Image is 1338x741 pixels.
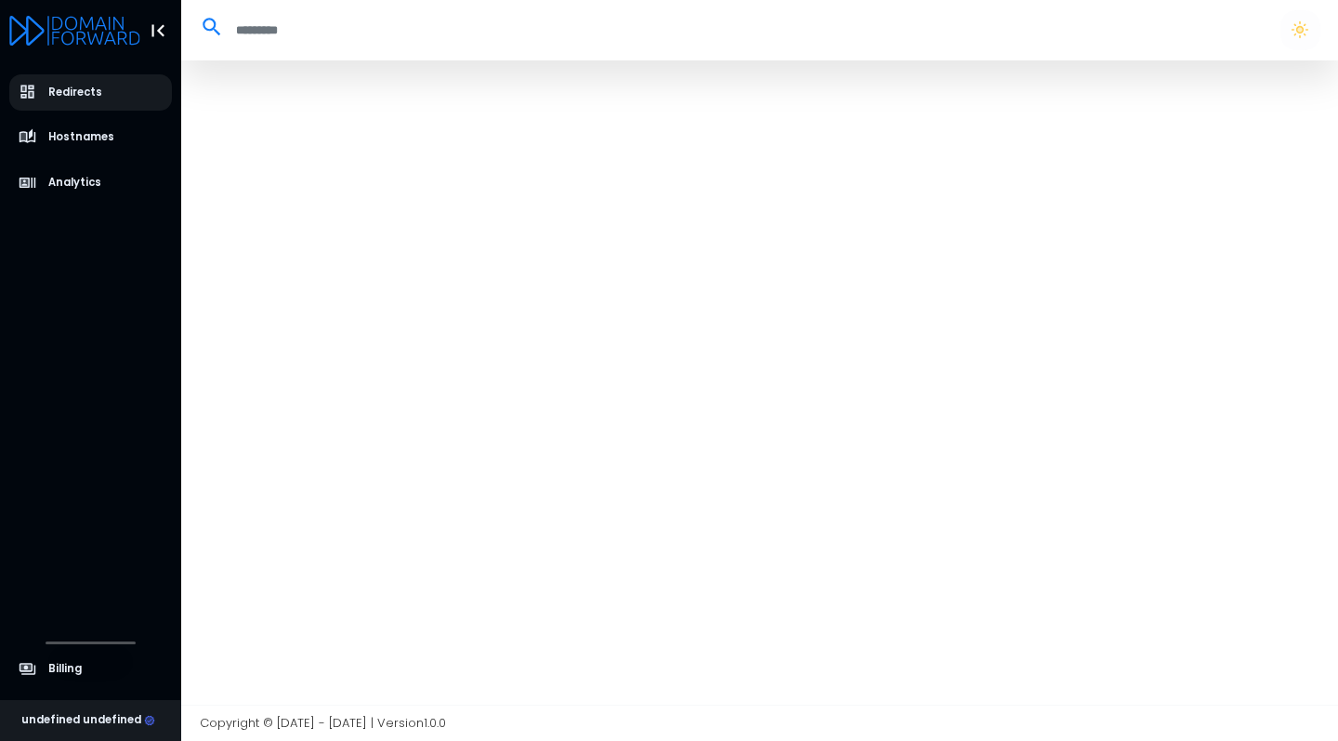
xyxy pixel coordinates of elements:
[9,651,173,687] a: Billing
[9,74,173,111] a: Redirects
[48,85,102,100] span: Redirects
[48,129,114,145] span: Hostnames
[9,119,173,155] a: Hostnames
[48,661,82,677] span: Billing
[200,714,446,732] span: Copyright © [DATE] - [DATE] | Version 1.0.0
[9,17,140,42] a: Logo
[21,712,155,729] div: undefined undefined
[9,165,173,201] a: Analytics
[48,175,101,191] span: Analytics
[140,13,176,48] button: Toggle Aside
